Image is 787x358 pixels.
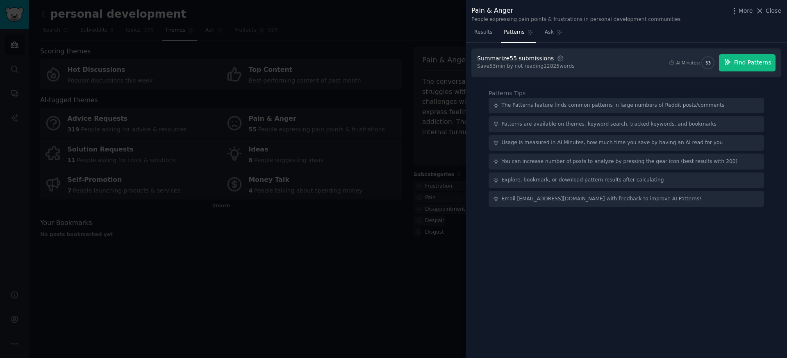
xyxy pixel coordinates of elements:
[545,29,554,36] span: Ask
[730,7,753,15] button: More
[542,26,565,43] a: Ask
[719,54,776,71] button: Find Patterns
[501,26,536,43] a: Patterns
[502,102,725,109] div: The Patterns feature finds common patterns in large numbers of Reddit posts/comments
[739,7,753,15] span: More
[734,58,771,67] span: Find Patterns
[705,60,711,66] span: 53
[502,158,738,165] div: You can increase number of posts to analyze by pressing the gear icon (best results with 200)
[489,90,525,96] label: Patterns Tips
[502,177,664,184] div: Explore, bookmark, or download pattern results after calculating
[755,7,781,15] button: Close
[474,29,492,36] span: Results
[676,60,700,66] div: AI Minutes:
[502,195,702,203] div: Email [EMAIL_ADDRESS][DOMAIN_NAME] with feedback to improve AI Patterns!
[471,6,680,16] div: Pain & Anger
[504,29,524,36] span: Patterns
[502,121,716,128] div: Patterns are available on themes, keyword search, tracked keywords, and bookmarks
[477,63,575,70] div: Save 53 min by not reading 12825 words
[471,26,495,43] a: Results
[477,54,554,63] div: Summarize 55 submissions
[471,16,680,23] div: People expressing pain points & frustrations in personal development communities
[502,139,723,147] div: Usage is measured in AI Minutes, how much time you save by having an AI read for you
[766,7,781,15] span: Close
